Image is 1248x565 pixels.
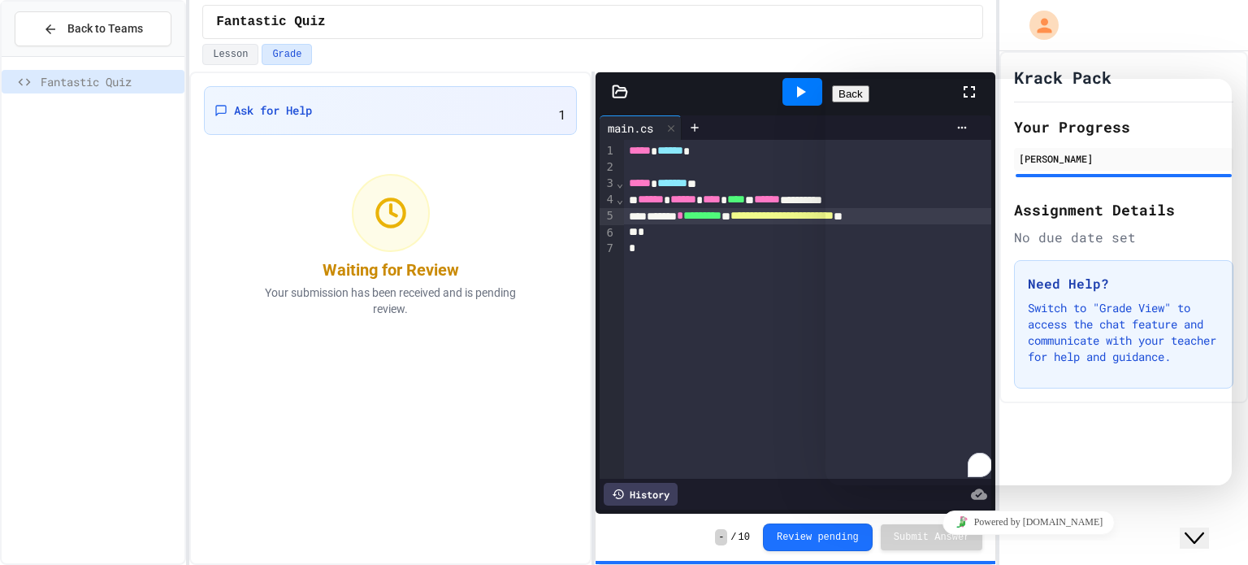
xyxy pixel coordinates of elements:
iframe: chat widget [1180,500,1232,549]
button: Review pending [763,524,873,551]
div: main.cs [600,120,661,137]
div: History [604,483,678,506]
div: 3 [600,176,616,192]
div: 4 [600,192,616,208]
div: 1 [600,143,616,159]
span: Fold line [616,193,624,206]
span: 10 [739,531,750,544]
iframe: chat widget [825,504,1232,541]
span: Back to Teams [67,20,143,37]
div: 5 [600,208,616,224]
span: Fold line [616,176,624,189]
span: / [730,531,736,544]
div: My Account [1012,7,1063,44]
span: Fantastic Quiz [41,73,178,90]
button: Back to Teams [15,11,171,46]
div: 7 [600,241,616,257]
span: - [715,529,727,545]
iframe: chat widget [825,79,1232,485]
h1: Krack Pack [1014,66,1111,89]
span: Fantastic Quiz [216,12,325,32]
span: 1 [558,106,566,123]
button: Lesson [202,44,258,65]
div: Waiting for Review [323,259,459,281]
div: 6 [600,225,616,241]
span: Ask for Help [234,102,312,119]
div: To enrich screen reader interactions, please activate Accessibility in Grammarly extension settings [624,140,992,479]
button: Grade [262,44,312,65]
p: Your submission has been received and is pending review. [245,285,537,317]
div: 2 [600,159,616,176]
div: main.cs [600,115,682,140]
